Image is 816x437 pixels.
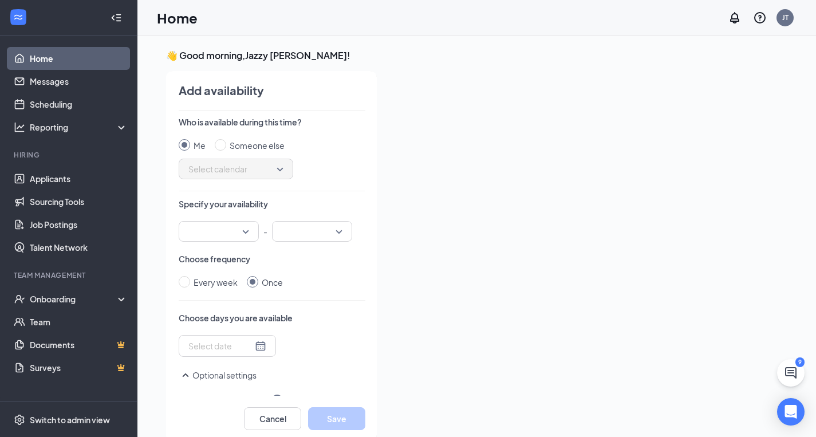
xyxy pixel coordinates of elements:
[179,253,365,265] p: Choose frequency
[188,160,283,178] span: Select calendar
[262,276,283,289] div: Once
[795,357,805,367] div: 9
[30,414,110,426] div: Switch to admin view
[14,293,25,305] svg: UserCheck
[30,47,128,70] a: Home
[179,312,365,324] p: Choose days you are available
[784,366,798,380] svg: ChatActive
[14,150,125,160] div: Hiring
[179,393,365,407] span: Applicants per interview
[179,368,257,382] button: SmallChevronUpOptional settings
[30,236,128,259] a: Talent Network
[194,276,238,289] div: Every week
[30,167,128,190] a: Applicants
[14,414,25,426] svg: Settings
[270,393,284,407] svg: QuestionInfo
[30,310,128,333] a: Team
[179,368,192,382] svg: SmallChevronUp
[753,11,767,25] svg: QuestionInfo
[179,198,365,210] p: Specify your availability
[14,121,25,133] svg: Analysis
[30,93,128,116] a: Scheduling
[30,70,128,93] a: Messages
[263,221,267,242] p: -
[30,213,128,236] a: Job Postings
[777,398,805,426] div: Open Intercom Messenger
[111,12,122,23] svg: Collapse
[179,82,264,99] h4: Add availability
[244,407,301,430] button: Cancel
[188,340,253,352] input: Select date
[230,139,285,152] div: Someone else
[30,356,128,379] a: SurveysCrown
[157,8,198,27] h1: Home
[30,190,128,213] a: Sourcing Tools
[30,333,128,356] a: DocumentsCrown
[308,407,365,430] button: Save
[194,139,206,152] div: Me
[728,11,742,25] svg: Notifications
[30,293,118,305] div: Onboarding
[179,116,365,128] p: Who is available during this time?
[30,121,128,133] div: Reporting
[777,359,805,387] button: ChatActive
[13,11,24,23] svg: WorkstreamLogo
[782,13,789,22] div: JT
[14,270,125,280] div: Team Management
[166,49,787,62] h3: 👋 Good morning, Jazzy [PERSON_NAME] !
